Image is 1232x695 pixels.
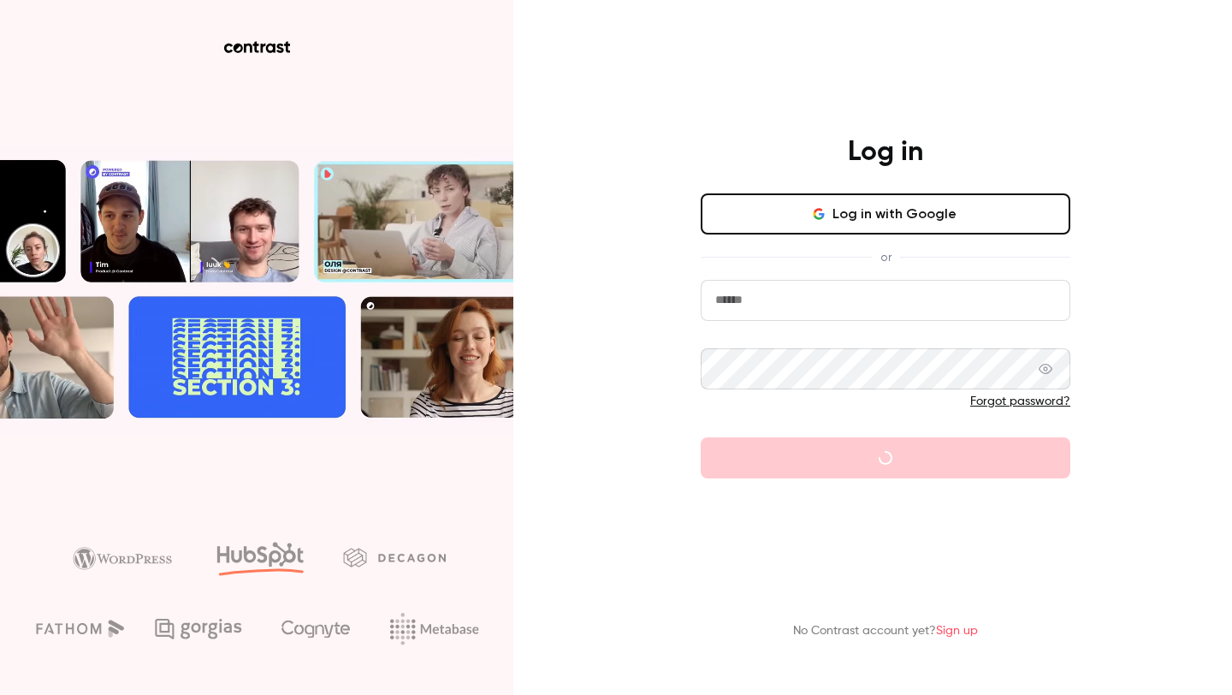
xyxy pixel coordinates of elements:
[936,625,978,637] a: Sign up
[701,193,1070,235] button: Log in with Google
[793,622,978,640] p: No Contrast account yet?
[970,395,1070,407] a: Forgot password?
[848,135,923,169] h4: Log in
[872,248,900,266] span: or
[343,548,446,567] img: decagon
